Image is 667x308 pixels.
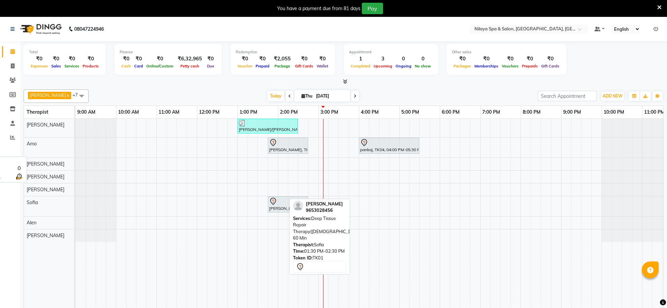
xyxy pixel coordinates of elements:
[15,172,23,180] img: wait_time.png
[238,107,259,117] a: 1:00 PM
[306,201,343,206] span: [PERSON_NAME]
[639,281,660,301] iframe: chat widget
[29,64,50,68] span: Expenses
[452,55,473,63] div: ₹0
[278,107,299,117] a: 2:00 PM
[413,55,433,63] div: 0
[268,139,307,153] div: [PERSON_NAME], TK02, 01:45 PM-02:45 PM, Deep Tissue Repair Therapy([DEMOGRAPHIC_DATA]) 60 Min
[561,107,583,117] a: 9:00 PM
[359,107,380,117] a: 4:00 PM
[540,64,561,68] span: Gift Cards
[349,64,372,68] span: Completed
[15,164,23,172] div: 0
[362,3,383,14] button: Pay
[293,242,346,248] div: Sofia
[81,64,100,68] span: Products
[27,174,64,180] span: [PERSON_NAME]
[27,220,36,226] span: Alen
[27,109,48,115] span: Therapist
[175,55,205,63] div: ₹6,32,965
[27,161,64,167] span: [PERSON_NAME]
[236,64,254,68] span: Voucher
[293,201,303,211] img: profile
[254,55,271,63] div: ₹0
[120,64,133,68] span: Cash
[293,64,315,68] span: Gift Cards
[314,91,348,101] input: 2025-09-04
[277,5,360,12] div: You have a payment due from 81 days
[473,64,500,68] span: Memberships
[66,92,69,98] a: x
[293,216,311,221] span: Services:
[145,55,175,63] div: ₹0
[520,64,540,68] span: Prepaids
[481,107,502,117] a: 7:00 PM
[30,92,66,98] span: [PERSON_NAME]
[273,64,292,68] span: Package
[29,55,50,63] div: ₹0
[293,255,346,261] div: TK01
[120,55,133,63] div: ₹0
[27,232,64,239] span: [PERSON_NAME]
[27,187,64,193] span: [PERSON_NAME]
[236,49,330,55] div: Redemption
[133,64,145,68] span: Card
[268,197,307,212] div: [PERSON_NAME], TK01, 01:45 PM-02:45 PM, Deep Tissue Repair Therapy([DEMOGRAPHIC_DATA]) 60 Min
[120,49,216,55] div: Finance
[372,55,394,63] div: 3
[205,55,216,63] div: ₹0
[300,93,314,99] span: Thu
[157,107,181,117] a: 11:00 AM
[642,107,666,117] a: 11:00 PM
[500,55,520,63] div: ₹0
[293,248,304,254] span: Time:
[267,91,284,101] span: Today
[72,92,83,97] span: +7
[359,139,418,153] div: pankaj, TK04, 04:00 PM-05:30 PM, Traditional Swedish Relaxation Therapy([DEMOGRAPHIC_DATA]) 90 Min
[603,93,622,99] span: ADD NEW
[50,55,63,63] div: ₹0
[254,64,271,68] span: Prepaid
[601,91,624,101] button: ADD NEW
[27,122,64,128] span: [PERSON_NAME]
[74,20,104,38] b: 08047224946
[315,64,330,68] span: Wallet
[179,64,201,68] span: Petty cash
[236,55,254,63] div: ₹0
[238,120,297,133] div: [PERSON_NAME]/[PERSON_NAME], TK03, 01:00 PM-02:30 PM, Deep Tissue Repair Therapy([DEMOGRAPHIC_DAT...
[306,207,343,214] div: 9653028456
[50,64,63,68] span: Sales
[293,255,313,260] span: Token ID:
[473,55,500,63] div: ₹0
[63,64,81,68] span: Services
[349,55,372,63] div: 1
[315,55,330,63] div: ₹0
[413,64,433,68] span: No show
[394,64,413,68] span: Ongoing
[76,107,97,117] a: 9:00 AM
[521,107,542,117] a: 8:00 PM
[500,64,520,68] span: Vouchers
[540,55,561,63] div: ₹0
[400,107,421,117] a: 5:00 PM
[293,55,315,63] div: ₹0
[205,64,216,68] span: Due
[27,199,38,205] span: Sofia
[602,107,626,117] a: 10:00 PM
[29,49,100,55] div: Total
[293,242,314,247] span: Therapist:
[293,248,346,255] div: 01:30 PM-02:30 PM
[197,107,221,117] a: 12:00 PM
[116,107,141,117] a: 10:00 AM
[394,55,413,63] div: 0
[452,64,473,68] span: Packages
[17,20,63,38] img: logo
[452,49,561,55] div: Other sales
[319,107,340,117] a: 3:00 PM
[145,64,175,68] span: Online/Custom
[372,64,394,68] span: Upcoming
[81,55,100,63] div: ₹0
[271,55,293,63] div: ₹2,055
[538,91,597,101] input: Search Appointment
[349,49,433,55] div: Appointment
